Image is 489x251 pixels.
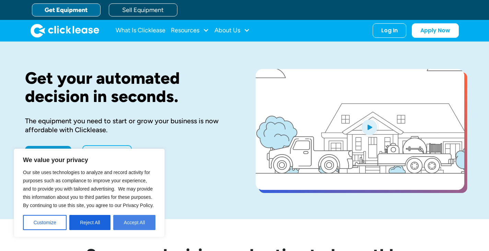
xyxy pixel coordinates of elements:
a: Apply Now [25,146,71,160]
div: The equipment you need to start or grow your business is now affordable with Clicklease. [25,116,234,134]
a: home [31,24,99,37]
button: Accept All [113,215,155,230]
a: Get Equipment [32,3,101,16]
div: Log In [381,27,398,34]
a: Apply Now [412,23,459,38]
a: Learn More [82,145,132,160]
button: Customize [23,215,67,230]
h1: Get your automated decision in seconds. [25,69,234,105]
button: Reject All [69,215,110,230]
div: We value your privacy [14,149,165,237]
div: Resources [171,24,209,37]
img: Clicklease logo [31,24,99,37]
img: Blue play button logo on a light blue circular background [360,117,379,137]
p: We value your privacy [23,156,155,164]
a: Sell Equipment [109,3,177,16]
a: open lightbox [256,69,464,190]
div: About Us [214,24,250,37]
span: Our site uses technologies to analyze and record activity for purposes such as compliance to impr... [23,170,154,208]
a: What Is Clicklease [116,24,165,37]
